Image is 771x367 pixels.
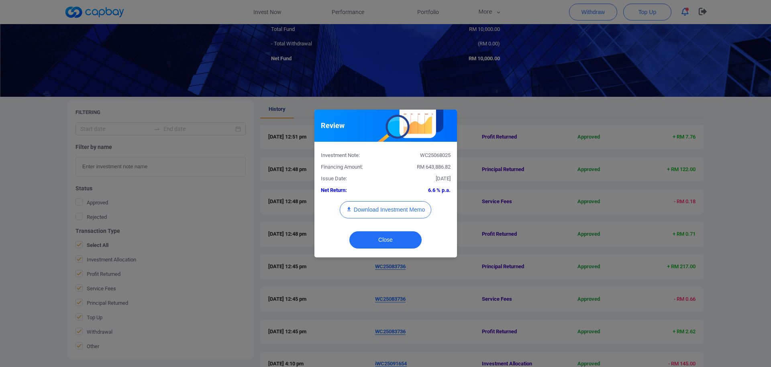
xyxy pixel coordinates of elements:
[315,186,386,195] div: Net Return:
[417,164,451,170] span: RM 643,886.82
[349,231,422,249] button: Close
[385,186,457,195] div: 6.6 % p.a.
[321,121,345,130] h5: Review
[315,175,386,183] div: Issue Date:
[315,163,386,171] div: Financing Amount:
[385,175,457,183] div: [DATE]
[340,201,431,218] button: Download Investment Memo
[385,151,457,160] div: WC25068025
[315,151,386,160] div: Investment Note:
